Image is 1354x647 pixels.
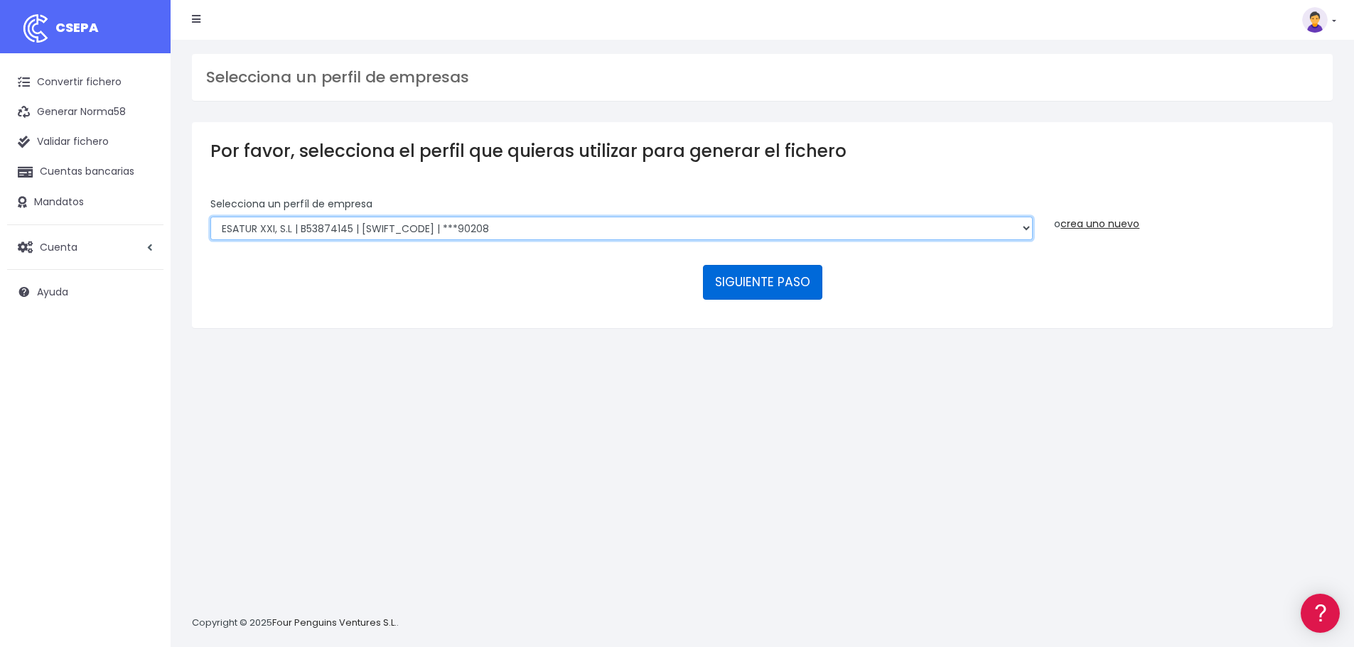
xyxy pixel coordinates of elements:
[14,363,270,385] a: API
[7,277,163,307] a: Ayuda
[195,409,274,423] a: POWERED BY ENCHANT
[14,224,270,246] a: Videotutoriales
[14,380,270,405] button: Contáctanos
[206,68,1318,87] h3: Selecciona un perfil de empresas
[37,285,68,299] span: Ayuda
[1054,197,1314,232] div: o
[7,127,163,157] a: Validar fichero
[14,246,270,268] a: Perfiles de empresas
[210,141,1314,161] h3: Por favor, selecciona el perfil que quieras utilizar para generar el fichero
[18,11,53,46] img: logo
[7,157,163,187] a: Cuentas bancarias
[14,305,270,327] a: General
[7,232,163,262] a: Cuenta
[192,616,399,631] p: Copyright © 2025 .
[1302,7,1328,33] img: profile
[703,265,822,299] button: SIGUIENTE PASO
[14,341,270,354] div: Programadores
[7,97,163,127] a: Generar Norma58
[1060,217,1139,231] a: crea uno nuevo
[14,202,270,224] a: Problemas habituales
[7,67,163,97] a: Convertir fichero
[210,197,372,212] label: Selecciona un perfíl de empresa
[14,157,270,170] div: Convertir ficheros
[55,18,99,36] span: CSEPA
[40,239,77,254] span: Cuenta
[14,180,270,202] a: Formatos
[14,99,270,112] div: Información general
[14,282,270,295] div: Facturación
[272,616,397,629] a: Four Penguins Ventures S.L.
[7,187,163,217] a: Mandatos
[14,121,270,143] a: Información general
